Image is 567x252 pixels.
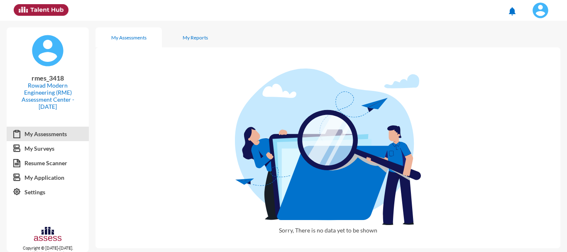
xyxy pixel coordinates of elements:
[7,127,89,142] a: My Assessments
[13,74,82,82] p: rmes_3418
[235,227,421,240] p: Sorry, There is no data yet to be shown
[13,82,82,110] p: Rowad Modern Engineering (RME) Assessment Center - [DATE]
[111,34,147,41] div: My Assessments
[7,170,89,185] a: My Application
[183,34,208,41] div: My Reports
[31,34,64,67] img: default%20profile%20image.svg
[507,6,517,16] mat-icon: notifications
[7,156,89,171] a: Resume Scanner
[33,226,62,244] img: assesscompany-logo.png
[7,185,89,200] a: Settings
[7,141,89,156] a: My Surveys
